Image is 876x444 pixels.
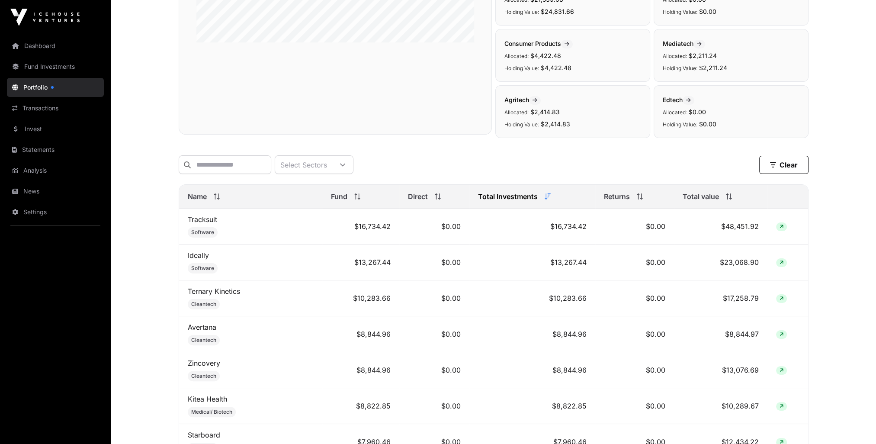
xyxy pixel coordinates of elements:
a: Ternary Kinetics [188,287,240,296]
span: Cleantech [191,373,216,380]
img: Icehouse Ventures Logo [10,9,80,26]
span: Returns [604,191,630,202]
span: Consumer Products [504,40,573,47]
a: Fund Investments [7,57,104,76]
span: Direct [408,191,428,202]
td: $16,734.42 [322,209,399,245]
span: Cleantech [191,301,216,308]
div: Select Sectors [275,156,332,174]
td: $8,844.96 [469,316,595,352]
td: $0.00 [595,316,674,352]
span: $24,831.66 [541,8,574,15]
td: $13,267.44 [322,245,399,280]
span: Allocated: [663,53,687,59]
span: Agritech [504,96,541,103]
td: $0.00 [399,245,469,280]
td: $8,844.96 [469,352,595,388]
td: $0.00 [399,316,469,352]
td: $8,844.96 [322,352,399,388]
span: Edtech [663,96,694,103]
span: $4,422.48 [530,52,561,59]
span: Cleantech [191,337,216,344]
span: $0.00 [699,120,716,128]
span: Allocated: [504,109,529,116]
td: $17,258.79 [674,280,767,316]
span: Total value [683,191,719,202]
a: Tracksuit [188,215,217,224]
span: Allocated: [504,53,529,59]
span: Holding Value: [663,9,697,15]
span: Holding Value: [663,121,697,128]
td: $0.00 [595,209,674,245]
td: $10,289.67 [674,388,767,424]
td: $10,283.66 [469,280,595,316]
span: Holding Value: [663,65,697,71]
button: Clear [759,156,809,174]
span: $4,422.48 [541,64,571,71]
a: Kitea Health [188,395,227,403]
td: $13,076.69 [674,352,767,388]
span: $2,211.24 [689,52,717,59]
span: Medical/ Biotech [191,409,232,415]
td: $10,283.66 [322,280,399,316]
td: $0.00 [595,352,674,388]
a: Avertana [188,323,216,331]
td: $8,822.85 [322,388,399,424]
td: $0.00 [399,388,469,424]
td: $8,844.97 [674,316,767,352]
td: $16,734.42 [469,209,595,245]
a: Ideally [188,251,209,260]
td: $0.00 [595,245,674,280]
a: Statements [7,140,104,159]
span: Holding Value: [504,121,539,128]
td: $8,822.85 [469,388,595,424]
span: Total Investments [478,191,538,202]
span: Software [191,229,214,236]
a: Portfolio [7,78,104,97]
a: Transactions [7,99,104,118]
a: Analysis [7,161,104,180]
span: Holding Value: [504,9,539,15]
a: Dashboard [7,36,104,55]
td: $8,844.96 [322,316,399,352]
span: Name [188,191,207,202]
span: $0.00 [689,108,706,116]
td: $0.00 [399,280,469,316]
span: Fund [331,191,347,202]
td: $23,068.90 [674,245,767,280]
td: $0.00 [595,280,674,316]
td: $0.00 [595,388,674,424]
a: Settings [7,203,104,222]
span: Software [191,265,214,272]
span: $2,414.83 [530,108,560,116]
span: Allocated: [663,109,687,116]
span: $2,414.83 [541,120,570,128]
a: Starboard [188,431,220,439]
td: $13,267.44 [469,245,595,280]
td: $0.00 [399,209,469,245]
a: News [7,182,104,201]
iframe: Chat Widget [833,402,876,444]
span: Holding Value: [504,65,539,71]
td: $48,451.92 [674,209,767,245]
span: $0.00 [699,8,716,15]
a: Invest [7,119,104,138]
td: $0.00 [399,352,469,388]
span: $2,211.24 [699,64,727,71]
a: Zincovery [188,359,220,367]
span: Mediatech [663,40,705,47]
